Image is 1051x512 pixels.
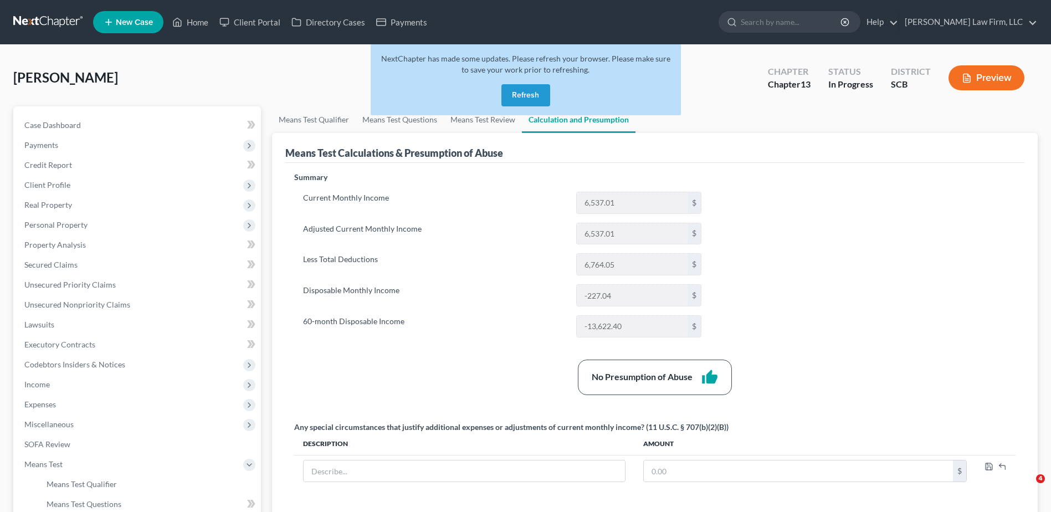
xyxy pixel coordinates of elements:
[272,106,356,133] a: Means Test Qualifier
[13,69,118,85] span: [PERSON_NAME]
[116,18,153,27] span: New Case
[592,371,693,383] div: No Presumption of Abuse
[294,433,634,455] th: Description
[891,65,931,78] div: District
[801,79,811,89] span: 13
[24,419,74,429] span: Miscellaneous
[381,54,670,74] span: NextChapter has made some updates. Please refresh your browser. Please make sure to save your wor...
[285,146,503,160] div: Means Test Calculations & Presumption of Abuse
[304,460,625,482] input: Describe...
[577,192,688,213] input: 0.00
[741,12,842,32] input: Search by name...
[24,439,70,449] span: SOFA Review
[688,316,701,337] div: $
[24,140,58,150] span: Payments
[768,78,811,91] div: Chapter
[24,360,125,369] span: Codebtors Insiders & Notices
[298,192,571,214] label: Current Monthly Income
[24,160,72,170] span: Credit Report
[24,200,72,209] span: Real Property
[16,155,261,175] a: Credit Report
[24,120,81,130] span: Case Dashboard
[24,380,50,389] span: Income
[214,12,286,32] a: Client Portal
[953,460,966,482] div: $
[634,433,976,455] th: Amount
[828,65,873,78] div: Status
[1036,474,1045,483] span: 4
[294,422,729,433] div: Any special circumstances that justify additional expenses or adjustments of current monthly inco...
[891,78,931,91] div: SCB
[24,300,130,309] span: Unsecured Nonpriority Claims
[24,240,86,249] span: Property Analysis
[949,65,1024,90] button: Preview
[577,254,688,275] input: 0.00
[688,254,701,275] div: $
[298,223,571,245] label: Adjusted Current Monthly Income
[16,115,261,135] a: Case Dashboard
[16,275,261,295] a: Unsecured Priority Claims
[24,260,78,269] span: Secured Claims
[16,335,261,355] a: Executory Contracts
[24,459,63,469] span: Means Test
[768,65,811,78] div: Chapter
[24,220,88,229] span: Personal Property
[286,12,371,32] a: Directory Cases
[167,12,214,32] a: Home
[828,78,873,91] div: In Progress
[24,320,54,329] span: Lawsuits
[16,255,261,275] a: Secured Claims
[688,223,701,244] div: $
[24,180,70,190] span: Client Profile
[47,499,121,509] span: Means Test Questions
[24,280,116,289] span: Unsecured Priority Claims
[38,474,261,494] a: Means Test Qualifier
[688,285,701,306] div: $
[899,12,1037,32] a: [PERSON_NAME] Law Firm, LLC
[1013,474,1040,501] iframe: Intercom live chat
[688,192,701,213] div: $
[577,285,688,306] input: 0.00
[24,340,95,349] span: Executory Contracts
[298,284,571,306] label: Disposable Monthly Income
[371,12,433,32] a: Payments
[644,460,953,482] input: 0.00
[16,434,261,454] a: SOFA Review
[298,315,571,337] label: 60-month Disposable Income
[356,106,444,133] a: Means Test Questions
[577,223,688,244] input: 0.00
[16,235,261,255] a: Property Analysis
[294,172,710,183] p: Summary
[24,400,56,409] span: Expenses
[501,84,550,106] button: Refresh
[298,253,571,275] label: Less Total Deductions
[47,479,117,489] span: Means Test Qualifier
[577,316,688,337] input: 0.00
[861,12,898,32] a: Help
[16,315,261,335] a: Lawsuits
[16,295,261,315] a: Unsecured Nonpriority Claims
[701,369,718,386] i: thumb_up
